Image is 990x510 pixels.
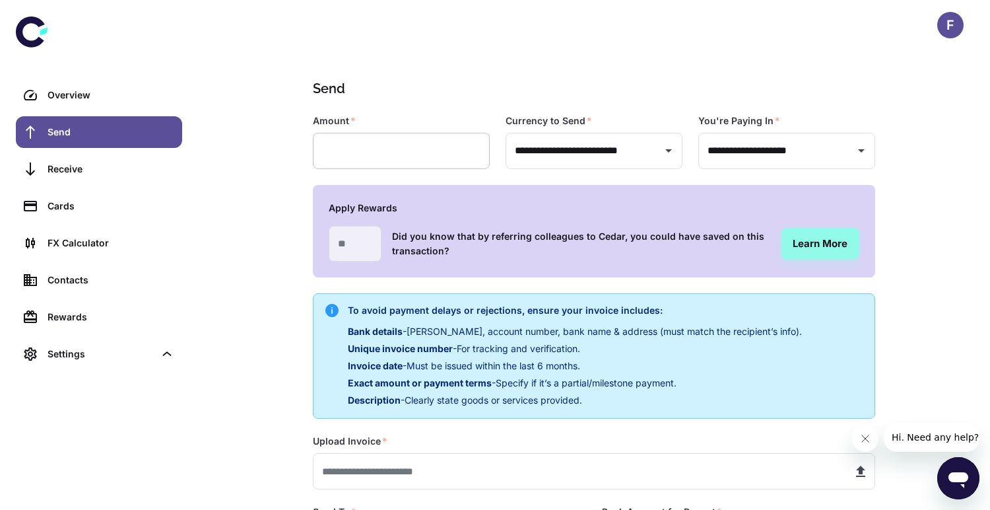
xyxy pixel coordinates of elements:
a: FX Calculator [16,227,182,259]
h6: Apply Rewards [329,201,859,215]
h6: Did you know that by referring colleagues to Cedar, you could have saved on this transaction? [392,229,771,258]
iframe: Close message [852,425,878,452]
iframe: Message from company [884,423,979,452]
p: - Must be issued within the last 6 months. [348,359,802,373]
a: Contacts [16,264,182,296]
h1: Send [313,79,870,98]
label: Amount [313,114,356,127]
span: Exact amount or payment terms [348,377,492,388]
span: Unique invoice number [348,343,453,354]
button: F [937,12,964,38]
div: Receive [48,162,174,176]
button: Open [659,141,678,160]
p: - For tracking and verification. [348,342,802,356]
div: Rewards [48,310,174,324]
a: Receive [16,153,182,185]
iframe: Button to launch messaging window [937,457,979,499]
div: FX Calculator [48,236,174,250]
a: Learn More [781,228,859,260]
p: - Clearly state goods or services provided. [348,393,802,408]
span: Bank details [348,326,403,337]
div: Send [48,125,174,139]
div: Cards [48,199,174,213]
div: Settings [16,338,182,370]
a: Cards [16,190,182,222]
p: - [PERSON_NAME], account number, bank name & address (must match the recipient’s info). [348,324,802,339]
div: Contacts [48,273,174,287]
label: Currency to Send [506,114,592,127]
button: Open [852,141,871,160]
a: Rewards [16,301,182,333]
a: Overview [16,79,182,111]
h6: To avoid payment delays or rejections, ensure your invoice includes: [348,303,802,318]
label: You're Paying In [698,114,780,127]
p: - Specify if it’s a partial/milestone payment. [348,376,802,390]
div: Settings [48,347,154,361]
label: Upload Invoice [313,435,387,448]
a: Send [16,116,182,148]
span: Description [348,394,401,406]
div: Overview [48,88,174,102]
span: Invoice date [348,360,403,371]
